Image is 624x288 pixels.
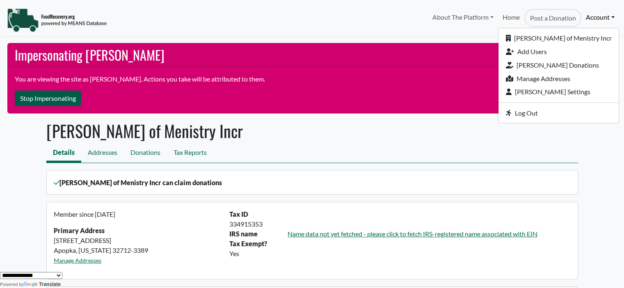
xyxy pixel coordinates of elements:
a: Add Users [498,45,619,59]
a: Tax Reports [167,144,213,163]
a: Post a Donation [524,9,581,27]
b: Tax Exempt? [229,240,267,247]
h1: [PERSON_NAME] of Menistry Incr [46,121,578,141]
a: Donations [124,144,167,163]
h2: Impersonating [PERSON_NAME] [8,43,617,67]
b: Tax ID [229,210,248,218]
img: Google Translate [24,282,39,288]
a: Addresses [81,144,124,163]
a: Details [46,144,81,163]
strong: IRS name [229,230,258,238]
a: [PERSON_NAME] Settings [498,85,619,99]
strong: Primary Address [54,227,105,234]
p: You are viewing the site as [PERSON_NAME]. Actions you take will be attributed to them. [15,74,609,84]
p: Member since [DATE] [54,209,219,219]
a: Account [581,9,619,25]
a: Name data not yet fetched - please click to fetch IRS-registered name associated with EIN [288,230,537,238]
a: Translate [24,281,61,287]
a: Log Out [498,106,619,120]
div: Yes [224,249,575,259]
a: Manage Addresses [498,72,619,85]
a: Manage Addresses [54,257,101,264]
a: [PERSON_NAME] of Menistry Incr [498,32,619,45]
a: [PERSON_NAME] Donations [498,58,619,72]
a: About The Platform [427,9,498,25]
img: NavigationLogo_FoodRecovery-91c16205cd0af1ed486a0f1a7774a6544ea792ac00100771e7dd3ec7c0e58e41.png [7,8,107,32]
a: Home [498,9,524,27]
div: [STREET_ADDRESS] Apopka, [US_STATE] 32712-3389 [49,209,224,272]
p: [PERSON_NAME] of Menistry Incr can claim donations [54,178,570,188]
button: Stop Impersonating [15,91,81,106]
div: 334915353 [224,219,575,229]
